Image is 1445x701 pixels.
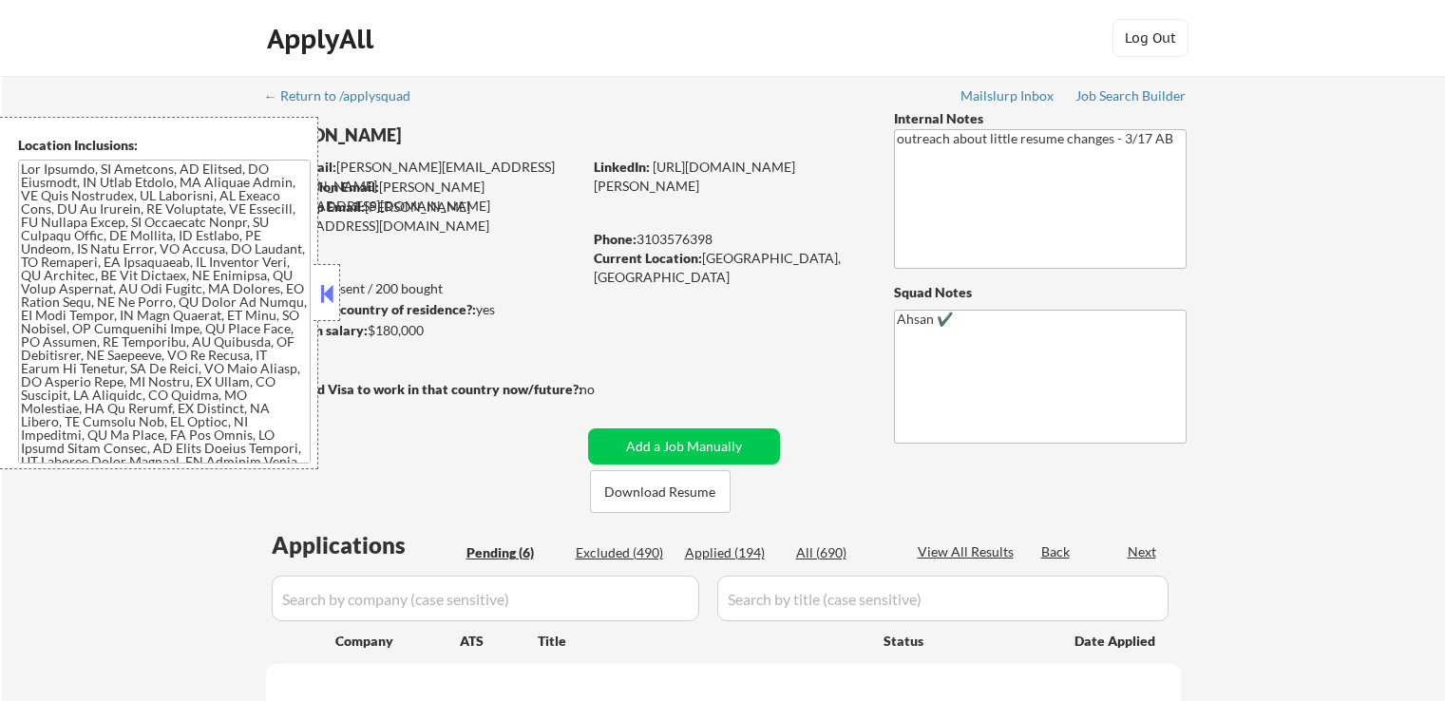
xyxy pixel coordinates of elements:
div: Internal Notes [894,109,1187,128]
button: Add a Job Manually [588,428,780,464]
div: Status [884,623,1047,657]
input: Search by company (case sensitive) [272,576,699,621]
div: Applied (194) [685,543,780,562]
div: Next [1128,542,1158,561]
div: [PERSON_NAME][EMAIL_ADDRESS][DOMAIN_NAME] [266,198,581,235]
div: Applications [272,534,460,557]
input: Search by title (case sensitive) [717,576,1169,621]
div: [PERSON_NAME][EMAIL_ADDRESS][DOMAIN_NAME] [267,178,581,215]
div: Title [538,632,865,651]
strong: Can work in country of residence?: [265,301,476,317]
div: ApplyAll [267,23,379,55]
div: 3103576398 [594,230,863,249]
div: View All Results [918,542,1019,561]
strong: Will need Visa to work in that country now/future?: [266,381,582,397]
a: ← Return to /applysquad [264,88,428,107]
a: Mailslurp Inbox [960,88,1055,107]
div: Location Inclusions: [18,136,311,155]
div: Date Applied [1074,632,1158,651]
div: yes [265,300,576,319]
strong: LinkedIn: [594,159,650,175]
strong: Current Location: [594,250,702,266]
div: no [580,380,634,399]
button: Log Out [1112,19,1188,57]
a: [URL][DOMAIN_NAME][PERSON_NAME] [594,159,795,194]
div: [PERSON_NAME] [266,123,656,147]
div: [GEOGRAPHIC_DATA], [GEOGRAPHIC_DATA] [594,249,863,286]
div: Squad Notes [894,283,1187,302]
div: Back [1041,542,1072,561]
div: Mailslurp Inbox [960,89,1055,103]
div: All (690) [796,543,891,562]
strong: Phone: [594,231,637,247]
div: [PERSON_NAME][EMAIL_ADDRESS][DOMAIN_NAME] [267,158,581,195]
div: Company [335,632,460,651]
div: $180,000 [265,321,581,340]
div: 194 sent / 200 bought [265,279,581,298]
a: Job Search Builder [1075,88,1187,107]
div: Excluded (490) [576,543,671,562]
button: Download Resume [590,470,731,513]
div: ← Return to /applysquad [264,89,428,103]
div: Pending (6) [466,543,561,562]
div: ATS [460,632,538,651]
div: Job Search Builder [1075,89,1187,103]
